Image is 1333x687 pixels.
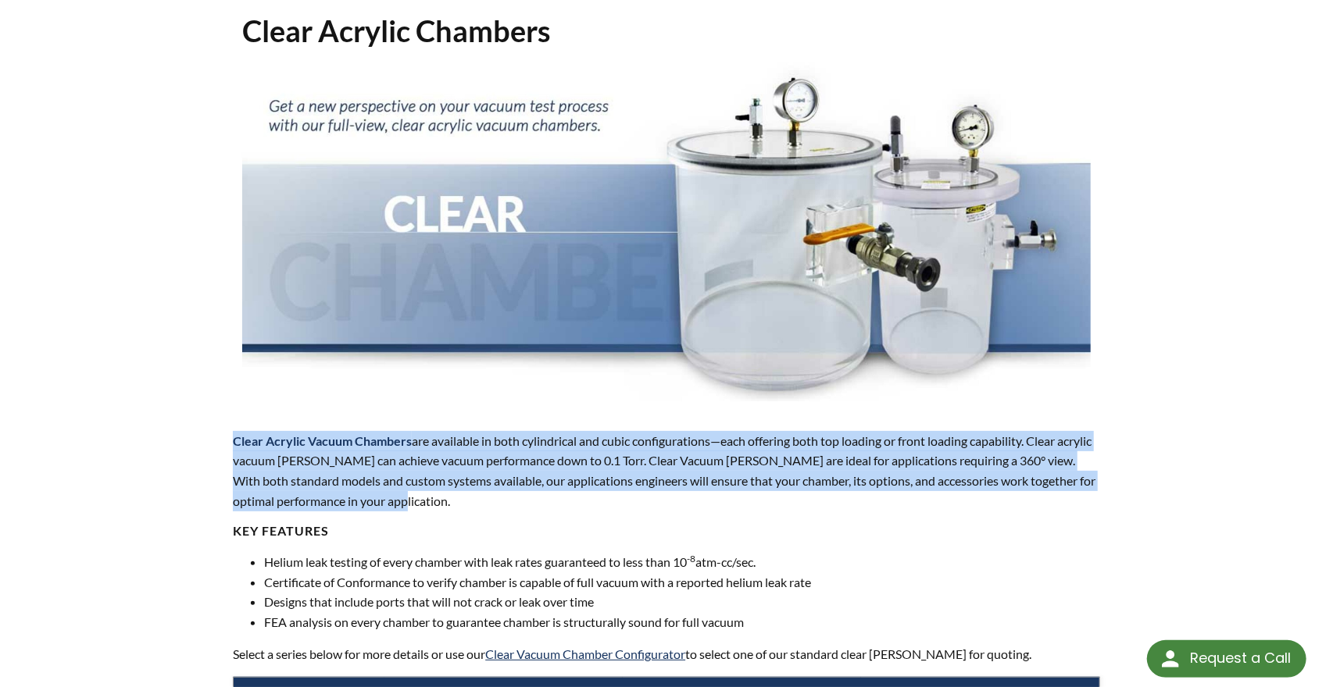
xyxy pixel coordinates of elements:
[264,552,1099,572] li: Helium leak testing of every chamber with leak rates guaranteed to less than 10 atm-cc/sec.
[233,433,412,448] span: Clear Acrylic Vacuum Chambers
[264,612,1099,632] li: FEA analysis on every chamber to guarantee chamber is structurally sound for full vacuum
[1147,640,1306,678] div: Request a Call
[233,523,1099,539] h4: KEY FEATURES
[485,646,685,661] a: Clear Vacuum Chamber Configurator
[264,572,1099,593] li: Certificate of Conformance to verify chamber is capable of full vacuum with a reported helium lea...
[687,553,695,564] sup: -8
[233,431,1099,511] p: are available in both cylindrical and cubic configurations—each offering both top loading or fron...
[233,644,1099,664] p: Select a series below for more details or use our to select one of our standard clear [PERSON_NAM...
[264,592,1099,612] li: Designs that include ports that will not crack or leak over time
[242,12,1090,50] h1: Clear Acrylic Chambers
[1158,646,1183,671] img: round button
[242,62,1090,401] img: Clear Chambers header
[1190,640,1291,676] div: Request a Call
